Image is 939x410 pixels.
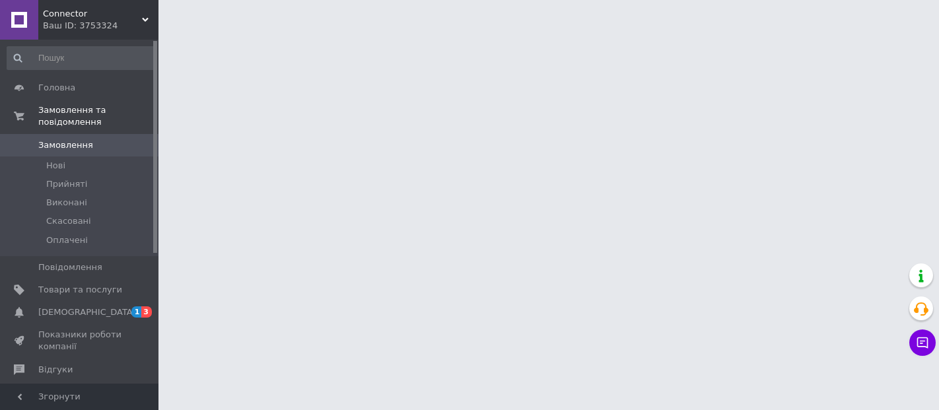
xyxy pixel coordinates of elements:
[38,364,73,376] span: Відгуки
[38,306,136,318] span: [DEMOGRAPHIC_DATA]
[43,20,158,32] div: Ваш ID: 3753324
[131,306,142,318] span: 1
[38,329,122,353] span: Показники роботи компанії
[7,46,156,70] input: Пошук
[141,306,152,318] span: 3
[38,284,122,296] span: Товари та послуги
[46,215,91,227] span: Скасовані
[46,178,87,190] span: Прийняті
[38,82,75,94] span: Головна
[38,104,158,128] span: Замовлення та повідомлення
[46,197,87,209] span: Виконані
[46,234,88,246] span: Оплачені
[43,8,142,20] span: Connector
[46,160,65,172] span: Нові
[38,139,93,151] span: Замовлення
[38,261,102,273] span: Повідомлення
[909,329,936,356] button: Чат з покупцем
